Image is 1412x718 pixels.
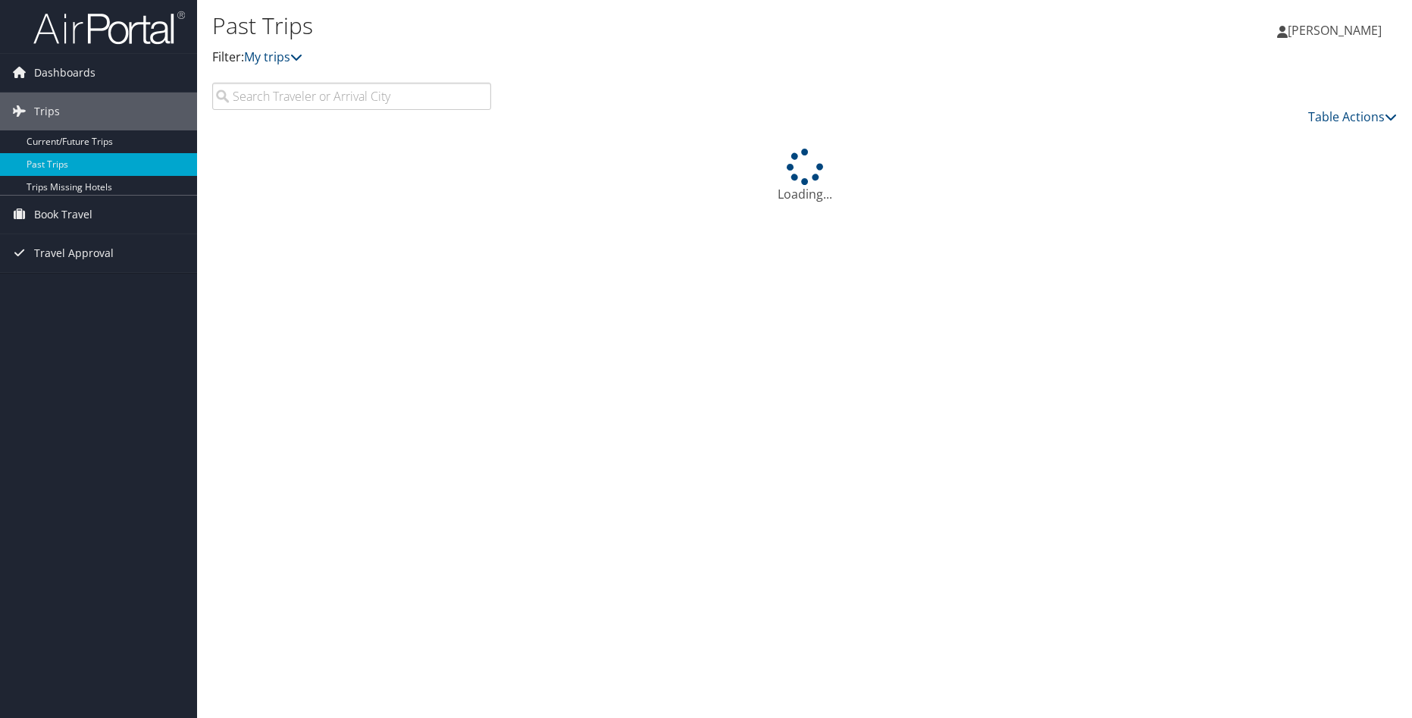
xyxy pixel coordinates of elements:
p: Filter: [212,48,1002,67]
div: Loading... [212,149,1397,203]
span: Book Travel [34,196,92,234]
img: airportal-logo.png [33,10,185,45]
a: [PERSON_NAME] [1277,8,1397,53]
a: Table Actions [1308,108,1397,125]
input: Search Traveler or Arrival City [212,83,491,110]
span: Trips [34,92,60,130]
a: My trips [244,49,302,65]
span: [PERSON_NAME] [1288,22,1382,39]
span: Travel Approval [34,234,114,272]
span: Dashboards [34,54,95,92]
h1: Past Trips [212,10,1002,42]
